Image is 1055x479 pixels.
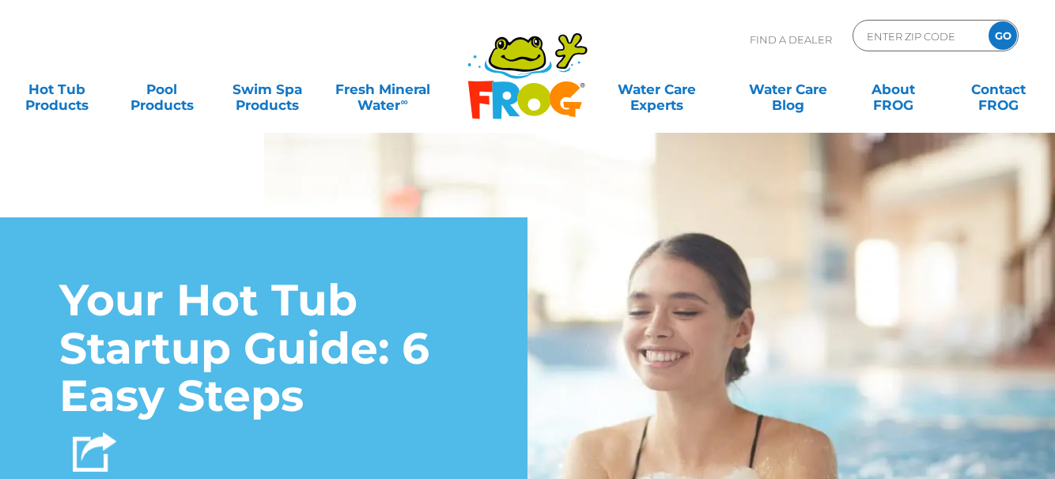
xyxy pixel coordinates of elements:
[989,21,1017,50] input: GO
[226,74,308,105] a: Swim SpaProducts
[121,74,203,105] a: PoolProducts
[400,96,407,107] sup: ∞
[865,25,972,47] input: Zip Code Form
[331,74,433,105] a: Fresh MineralWater∞
[16,74,98,105] a: Hot TubProducts
[73,432,116,472] img: Share
[957,74,1039,105] a: ContactFROG
[59,277,468,421] h1: Your Hot Tub Startup Guide: 6 Easy Steps
[852,74,934,105] a: AboutFROG
[750,20,832,59] p: Find A Dealer
[747,74,829,105] a: Water CareBlog
[590,74,723,105] a: Water CareExperts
